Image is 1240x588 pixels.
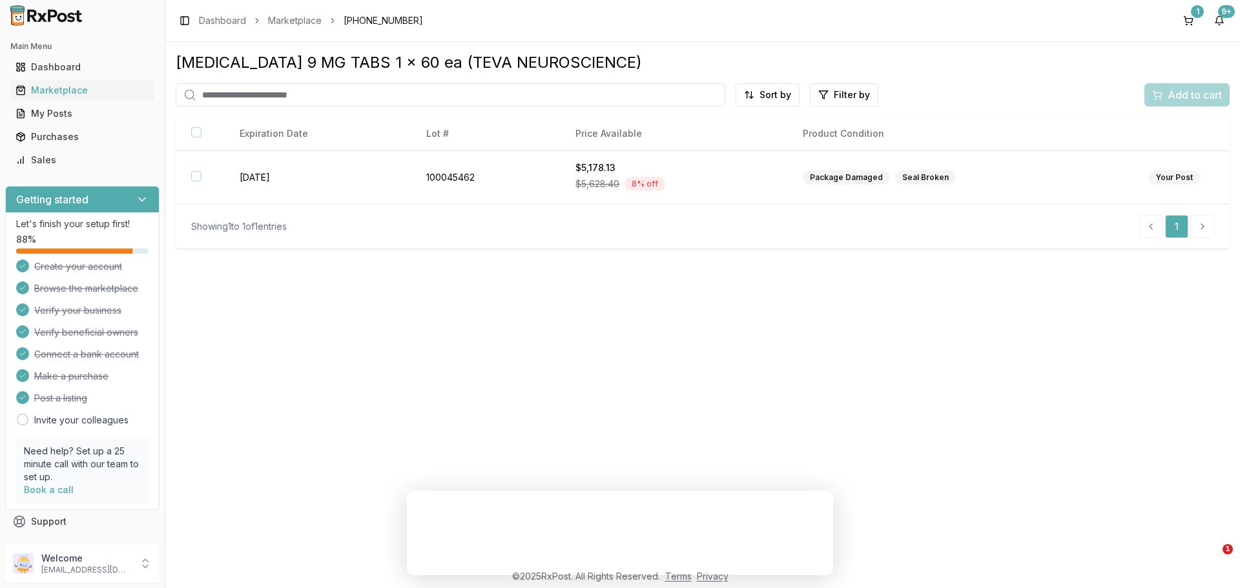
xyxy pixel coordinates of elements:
p: Let's finish your setup first! [16,218,149,230]
nav: breadcrumb [199,14,423,27]
span: $5,628.40 [575,177,619,190]
button: Sales [5,150,160,170]
div: Purchases [15,130,149,143]
div: [MEDICAL_DATA] 9 MG TABS 1 x 60 ea (TEVA NEUROSCIENCE) [176,52,1230,73]
a: My Posts [10,102,154,125]
div: $5,178.13 [575,161,771,174]
p: Welcome [41,552,131,565]
span: Connect a bank account [34,348,139,361]
span: Verify your business [34,304,121,317]
button: Marketplace [5,80,160,101]
div: Showing 1 to 1 of 1 entries [191,220,287,233]
span: Sort by [759,88,791,101]
a: Invite your colleagues [34,414,129,427]
a: Sales [10,148,154,172]
a: 1 [1165,215,1188,238]
button: Dashboard [5,57,160,77]
div: Seal Broken [895,170,956,185]
span: Browse the marketplace [34,282,138,295]
button: Purchases [5,127,160,147]
a: Marketplace [10,79,154,102]
div: Marketplace [15,84,149,97]
button: Sort by [736,83,800,106]
th: Product Condition [787,117,1133,151]
th: Expiration Date [224,117,411,151]
img: RxPost Logo [5,5,88,26]
button: Support [5,510,160,533]
a: Terms [665,571,692,582]
button: My Posts [5,103,160,124]
span: [PHONE_NUMBER] [344,14,423,27]
span: 88 % [16,233,36,246]
a: Privacy [697,571,728,582]
h3: Getting started [16,192,88,207]
a: Book a call [24,484,74,495]
button: Filter by [810,83,878,106]
span: Create your account [34,260,122,273]
span: Feedback [31,538,75,551]
span: Verify beneficial owners [34,326,138,339]
div: 8 % off [625,177,665,191]
div: Package Damaged [803,170,890,185]
span: Post a listing [34,392,87,405]
a: Marketplace [268,14,322,27]
p: [EMAIL_ADDRESS][DOMAIN_NAME] [41,565,131,575]
td: [DATE] [224,151,411,205]
div: 1 [1191,5,1204,18]
div: Dashboard [15,61,149,74]
span: 1 [1223,544,1233,554]
button: Feedback [5,533,160,556]
p: Need help? Set up a 25 minute call with our team to set up. [24,445,141,483]
th: Price Available [560,117,787,151]
h2: Main Menu [10,41,154,52]
button: 9+ [1209,10,1230,31]
div: Your Post [1148,170,1200,185]
div: My Posts [15,107,149,120]
iframe: Intercom live chat [1196,544,1227,575]
a: Dashboard [10,56,154,79]
span: Filter by [834,88,870,101]
div: 9+ [1218,5,1235,18]
nav: pagination [1139,215,1214,238]
th: Lot # [411,117,560,151]
div: Sales [15,154,149,167]
a: Purchases [10,125,154,148]
button: 1 [1178,10,1199,31]
td: 100045462 [411,151,560,205]
img: User avatar [13,553,34,574]
span: Make a purchase [34,370,108,383]
iframe: Survey from RxPost [407,491,833,575]
a: Dashboard [199,14,246,27]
